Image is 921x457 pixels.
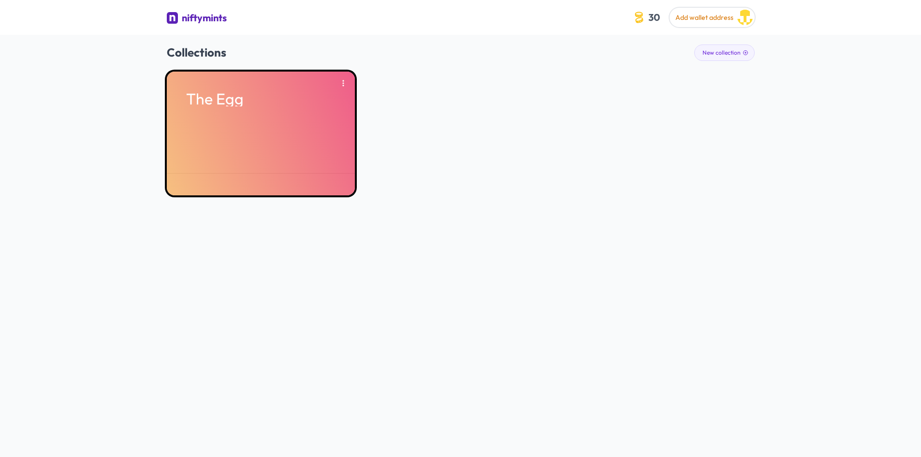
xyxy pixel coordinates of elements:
[167,44,755,60] h2: Collections
[631,10,646,25] img: coin-icon.3a8a4044.svg
[737,10,753,25] img: Infini Meta Mint
[182,11,227,25] div: niftymints
[167,12,178,24] img: niftymints logo
[629,8,666,27] button: 30
[694,44,755,61] button: New collection
[675,13,733,22] span: Add wallet address
[167,72,355,195] a: The Egg
[670,8,755,27] button: Add wallet address
[646,10,662,25] span: 30
[167,11,227,27] a: niftymints
[186,91,336,106] p: The Egg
